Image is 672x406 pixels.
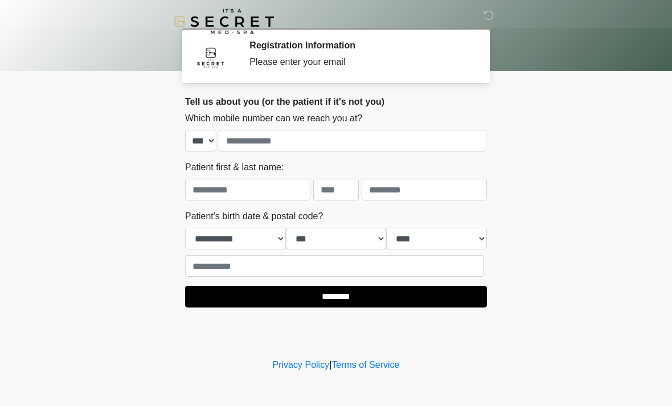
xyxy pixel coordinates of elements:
[331,360,399,370] a: Terms of Service
[185,96,487,107] h2: Tell us about you (or the patient if it's not you)
[249,55,470,69] div: Please enter your email
[329,360,331,370] a: |
[185,210,323,223] label: Patient's birth date & postal code?
[185,112,362,125] label: Which mobile number can we reach you at?
[249,40,470,51] h2: Registration Information
[194,40,228,74] img: Agent Avatar
[273,360,330,370] a: Privacy Policy
[174,9,274,34] img: It's A Secret Med Spa Logo
[185,161,284,174] label: Patient first & last name:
